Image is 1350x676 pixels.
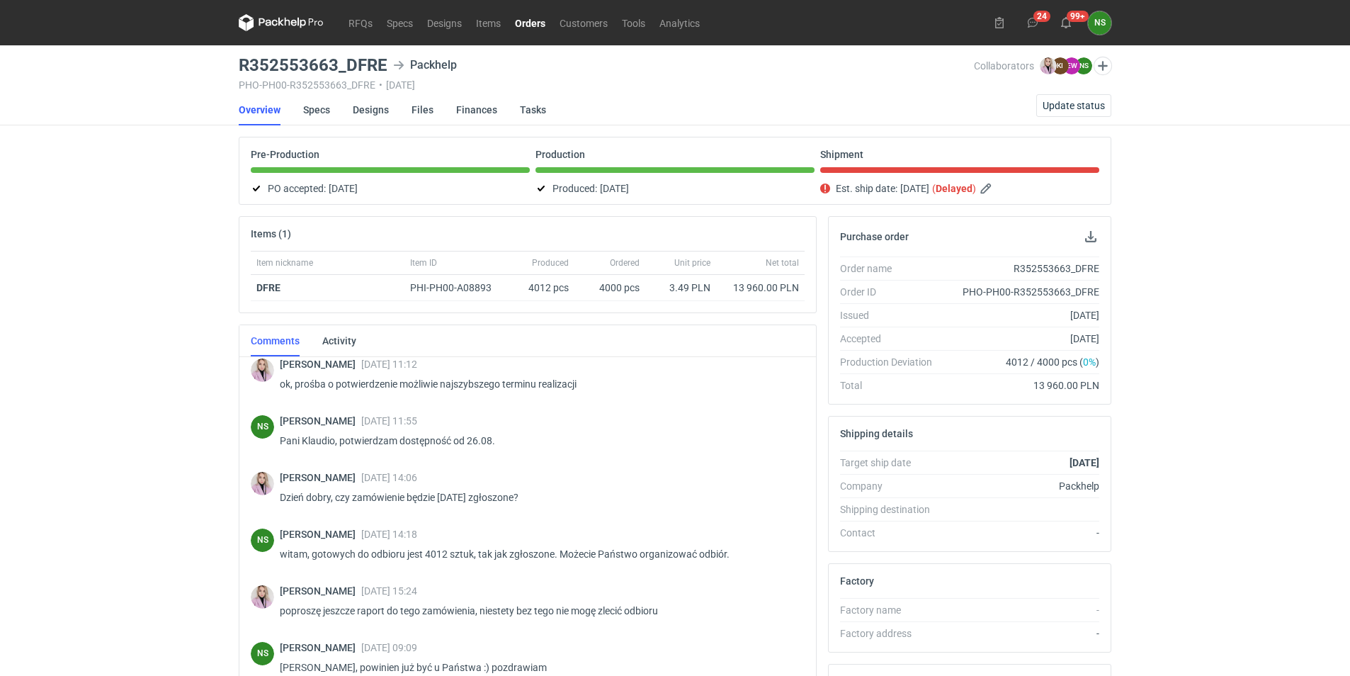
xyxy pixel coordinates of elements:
[972,183,976,194] em: )
[410,257,437,269] span: Item ID
[1088,11,1111,35] div: Natalia Stępak
[1082,228,1099,245] button: Download PO
[974,60,1034,72] span: Collaborators
[251,359,274,382] img: Klaudia Wiśniewska
[239,94,280,125] a: Overview
[456,94,497,125] a: Finances
[361,585,417,597] span: [DATE] 15:24
[251,472,274,495] img: Klaudia Wiśniewska
[239,57,387,74] h3: R352553663_DFRE
[251,325,300,356] a: Comments
[361,415,417,427] span: [DATE] 11:55
[943,378,1099,393] div: 13 960.00 PLN
[280,472,361,483] span: [PERSON_NAME]
[936,183,972,194] strong: Delayed
[303,94,330,125] a: Specs
[651,281,710,295] div: 3.49 PLN
[943,308,1099,322] div: [DATE]
[979,180,996,197] button: Edit estimated shipping date
[943,626,1099,641] div: -
[840,261,943,276] div: Order name
[652,14,707,31] a: Analytics
[840,626,943,641] div: Factory address
[840,355,943,369] div: Production Deviation
[840,502,943,517] div: Shipping destination
[1088,11,1111,35] button: NS
[840,308,943,322] div: Issued
[943,526,1099,540] div: -
[1052,57,1069,74] figcaption: KI
[840,603,943,617] div: Factory name
[840,332,943,346] div: Accepted
[353,94,389,125] a: Designs
[251,642,274,665] figcaption: NS
[1036,94,1111,117] button: Update status
[1083,356,1096,368] span: 0%
[900,180,929,197] span: [DATE]
[361,642,417,653] span: [DATE] 09:09
[251,529,274,552] div: Natalia Stępak
[840,378,943,393] div: Total
[410,281,505,295] div: PHI-PH00-A08893
[251,415,274,439] figcaption: NS
[256,257,313,269] span: Item nickname
[379,79,382,91] span: •
[380,14,420,31] a: Specs
[1055,11,1077,34] button: 99+
[280,376,793,393] p: ok, prośba o potwierdzenie możliwie najszybszego terminu realizacji
[535,180,815,197] div: Produced:
[280,659,793,676] p: [PERSON_NAME], powinien już być u Państwa :) pozdrawiam
[280,642,361,653] span: [PERSON_NAME]
[532,257,569,269] span: Produced
[251,149,319,160] p: Pre-Production
[1094,57,1112,75] button: Edit collaborators
[722,281,799,295] div: 13 960.00 PLN
[256,282,280,293] a: DFRE
[280,546,793,563] p: witam, gotowych do odbioru jest 4012 sztuk, tak jak zgłoszone. Możecie Państwo organizować odbiór.
[840,285,943,299] div: Order ID
[610,257,640,269] span: Ordered
[251,180,530,197] div: PO accepted:
[520,94,546,125] a: Tasks
[600,180,629,197] span: [DATE]
[420,14,469,31] a: Designs
[932,183,936,194] em: (
[820,149,863,160] p: Shipment
[840,231,909,242] h2: Purchase order
[574,275,645,301] div: 4000 pcs
[361,359,417,370] span: [DATE] 11:12
[322,325,356,356] a: Activity
[511,275,574,301] div: 4012 pcs
[943,332,1099,346] div: [DATE]
[840,526,943,540] div: Contact
[239,79,974,91] div: PHO-PH00-R352553663_DFRE [DATE]
[361,529,417,540] span: [DATE] 14:18
[280,432,793,449] p: Pani Klaudio, potwierdzam dostępność od 26.08.
[840,428,913,439] h2: Shipping details
[535,149,585,160] p: Production
[280,359,361,370] span: [PERSON_NAME]
[280,602,793,619] p: poproszę jeszcze raport do tego zamówienia, niestety bez tego nie mogę zlecić odbioru
[251,585,274,609] img: Klaudia Wiśniewska
[329,180,358,197] span: [DATE]
[820,180,1099,197] div: Est. ship date:
[1021,11,1044,34] button: 24
[943,261,1099,276] div: R352553663_DFRE
[239,14,324,31] svg: Packhelp Pro
[251,415,274,439] div: Natalia Stępak
[840,575,874,587] h2: Factory
[280,529,361,540] span: [PERSON_NAME]
[840,456,943,470] div: Target ship date
[251,642,274,665] div: Natalia Stępak
[615,14,652,31] a: Tools
[552,14,615,31] a: Customers
[508,14,552,31] a: Orders
[251,529,274,552] figcaption: NS
[280,585,361,597] span: [PERSON_NAME]
[341,14,380,31] a: RFQs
